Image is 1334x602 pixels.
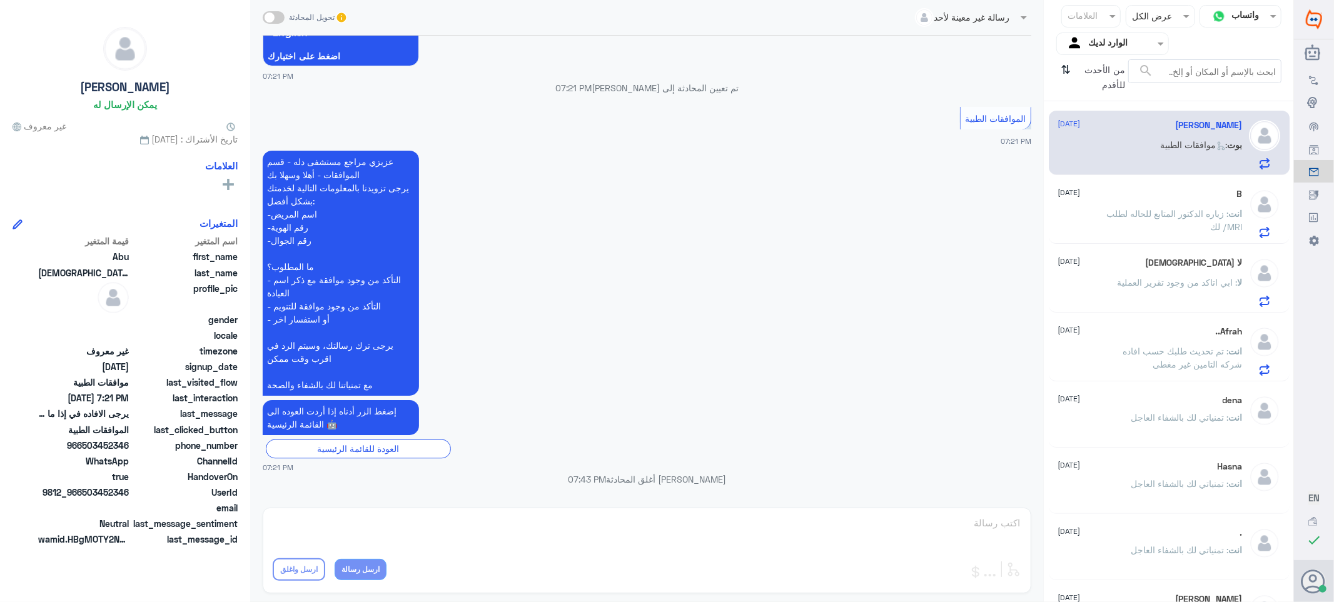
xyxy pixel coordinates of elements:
[38,344,129,358] span: غير معروف
[1229,412,1243,423] span: انت
[1229,478,1243,489] span: انت
[1001,137,1031,145] span: 07:21 PM
[1058,256,1081,267] span: [DATE]
[1228,139,1243,150] span: بوت
[38,329,129,342] span: null
[38,486,129,499] span: 9812_966503452346
[131,454,238,468] span: ChannelId
[38,407,129,420] span: يرجى الافاده في إذا ما تحتاج إلى موافقه من التأمين ام انها غير مدخله في نظام مستشفى دله !
[131,391,238,404] span: last_interaction
[131,250,238,263] span: first_name
[966,113,1026,124] span: الموافقات الطبية
[1066,9,1098,25] div: العلامات
[1118,277,1238,288] span: : ابي اتاكد من وجود تقرير العملية
[1308,491,1320,504] button: EN
[131,470,238,483] span: HandoverOn
[1249,258,1280,289] img: defaultAdmin.png
[266,439,451,459] div: العودة للقائمة الرئيسية
[38,234,129,248] span: قيمة المتغير
[263,473,1031,486] p: [PERSON_NAME] أغلق المحادثة
[131,329,238,342] span: locale
[263,81,1031,94] p: تم تعيين المحادثة إلى [PERSON_NAME]
[263,151,419,396] p: 25/8/2025, 7:21 PM
[38,266,129,279] span: Rama
[131,407,238,420] span: last_message
[1138,63,1153,78] span: search
[104,28,146,70] img: defaultAdmin.png
[1238,277,1243,288] span: لا
[131,423,238,436] span: last_clicked_button
[131,234,238,248] span: اسم المتغير
[1249,189,1280,220] img: defaultAdmin.png
[38,439,129,452] span: 966503452346
[1229,544,1243,555] span: انت
[1123,346,1243,369] span: : تم تحديث طلبك حسب افاده شركه التامين غير مغطى
[1240,528,1243,538] h5: .
[1223,395,1243,406] h5: dena
[38,376,129,389] span: موافقات الطبية
[1306,9,1322,29] img: Widebot Logo
[1306,533,1321,548] i: check
[555,83,592,93] span: 07:21 PM
[263,462,293,473] span: 07:21 PM
[1237,189,1243,199] h5: B
[131,439,238,452] span: phone_number
[1058,324,1081,336] span: [DATE]
[38,250,129,263] span: Abu
[13,133,238,146] span: تاريخ الأشتراك : [DATE]
[1249,528,1280,559] img: defaultAdmin.png
[13,119,66,133] span: غير معروف
[38,313,129,326] span: null
[205,160,238,171] h6: العلامات
[1249,326,1280,358] img: defaultAdmin.png
[1210,7,1228,26] img: whatsapp.png
[263,71,293,81] span: 07:21 PM
[200,218,238,229] h6: المتغيرات
[131,344,238,358] span: timezone
[335,559,387,580] button: ارسل رسالة
[1107,208,1243,232] span: : زياره الدكتور المتابع للحاله لطلب لك /MRI
[1229,346,1243,356] span: انت
[1066,34,1085,53] img: yourInbox.svg
[131,517,238,530] span: last_message_sentiment
[1058,118,1081,129] span: [DATE]
[273,558,325,581] button: ارسل واغلق
[1176,120,1243,131] h5: Abu Rama
[131,313,238,326] span: gender
[1216,326,1243,337] h5: Afrah..
[38,517,129,530] span: 0
[1061,59,1071,91] i: ⇅
[131,282,238,311] span: profile_pic
[38,501,129,514] span: null
[1058,187,1081,198] span: [DATE]
[1076,59,1128,96] span: من الأحدث للأقدم
[1058,459,1081,471] span: [DATE]
[1229,208,1243,219] span: انت
[38,360,129,373] span: 2025-08-25T12:58:11.253Z
[131,360,238,373] span: signup_date
[131,486,238,499] span: UserId
[268,51,414,61] span: اضغط على اختيارك
[1249,395,1280,426] img: defaultAdmin.png
[1058,526,1081,537] span: [DATE]
[131,501,238,514] span: email
[93,99,157,110] h6: يمكن الإرسال له
[568,474,606,484] span: 07:43 PM
[38,454,129,468] span: 2
[38,391,129,404] span: 2025-08-25T16:21:27.83Z
[1218,461,1243,472] h5: Hasna
[38,470,129,483] span: true
[131,266,238,279] span: last_name
[1058,393,1081,404] span: [DATE]
[1131,544,1229,555] span: : تمنياتي لك بالشفاء العاجل
[1249,120,1280,151] img: defaultAdmin.png
[80,80,170,94] h5: [PERSON_NAME]
[38,423,129,436] span: الموافقات الطبية
[1302,569,1326,593] button: الصورة الشخصية
[1129,60,1281,83] input: ابحث بالإسم أو المكان أو إلخ..
[1161,139,1228,150] span: : موافقات الطبية
[1308,492,1320,503] span: EN
[131,376,238,389] span: last_visited_flow
[1131,478,1229,489] span: : تمنياتي لك بالشفاء العاجل
[1249,461,1280,493] img: defaultAdmin.png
